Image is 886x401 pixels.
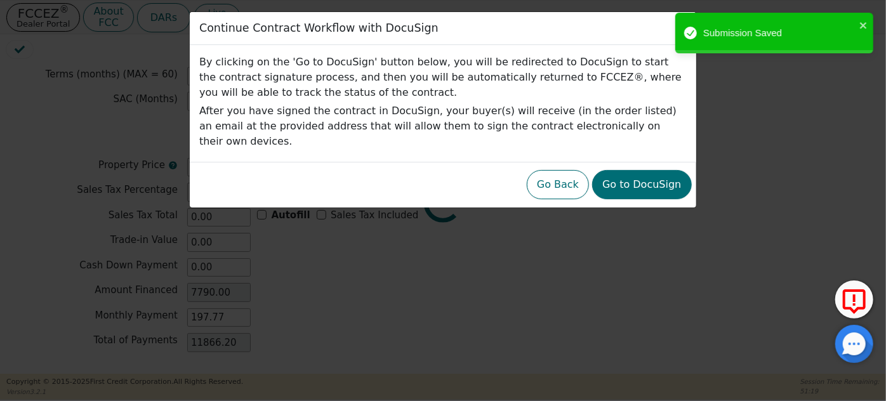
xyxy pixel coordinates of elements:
[199,22,439,35] h3: Continue Contract Workflow with DocuSign
[859,18,868,32] button: close
[835,280,873,319] button: Report Error to FCC
[199,55,687,100] p: By clicking on the 'Go to DocuSign' button below, you will be redirected to DocuSign to start the...
[703,26,856,41] div: Submission Saved
[199,103,687,149] p: After you have signed the contract in DocuSign, your buyer(s) will receive (in the order listed) ...
[527,170,589,199] button: Go Back
[592,170,691,199] button: Go to DocuSign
